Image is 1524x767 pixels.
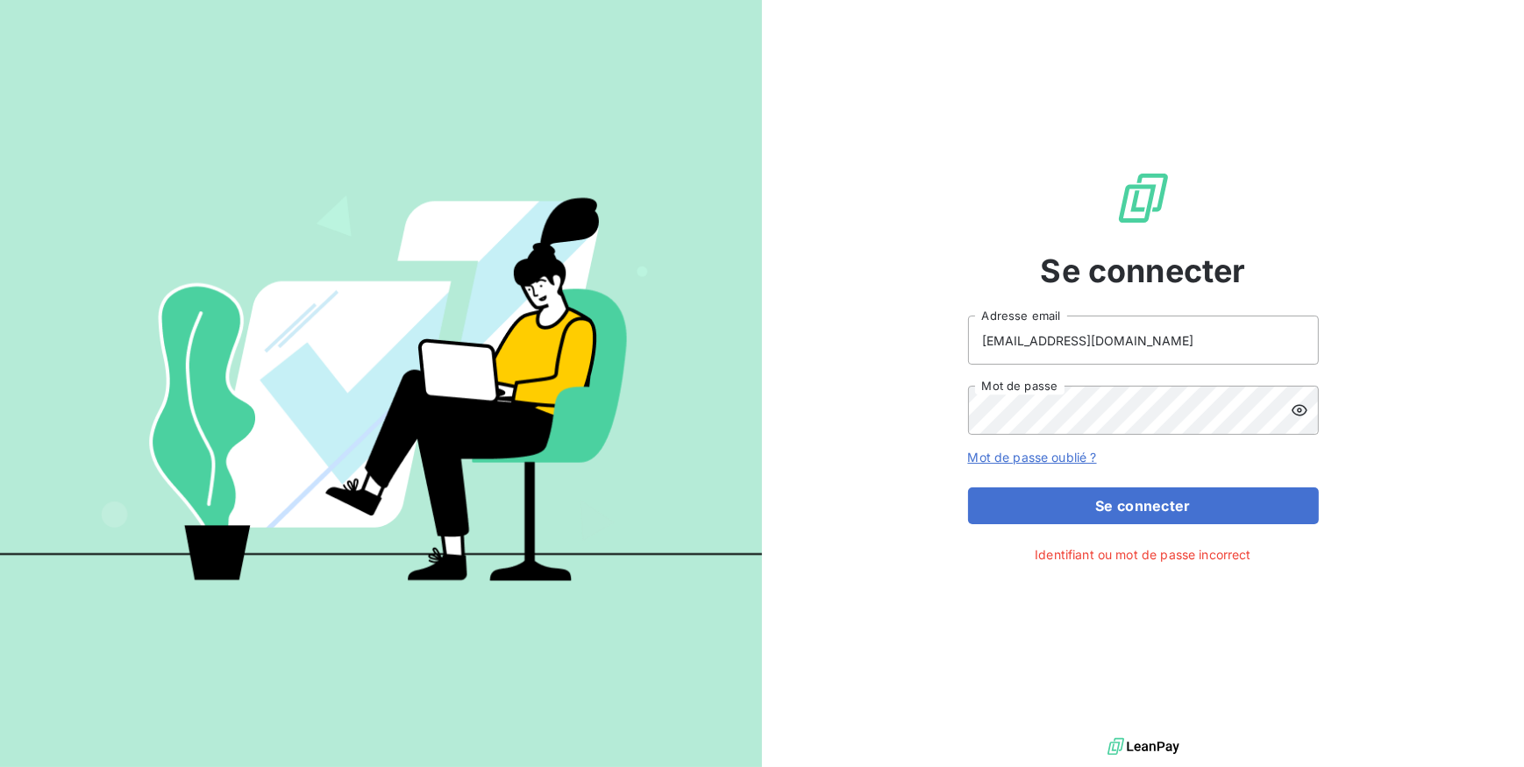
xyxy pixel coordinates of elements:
input: placeholder [968,316,1319,365]
span: Se connecter [1041,247,1246,295]
img: Logo LeanPay [1115,170,1171,226]
a: Mot de passe oublié ? [968,450,1097,465]
img: logo [1107,734,1179,760]
button: Se connecter [968,487,1319,524]
span: Identifiant ou mot de passe incorrect [1035,545,1251,564]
